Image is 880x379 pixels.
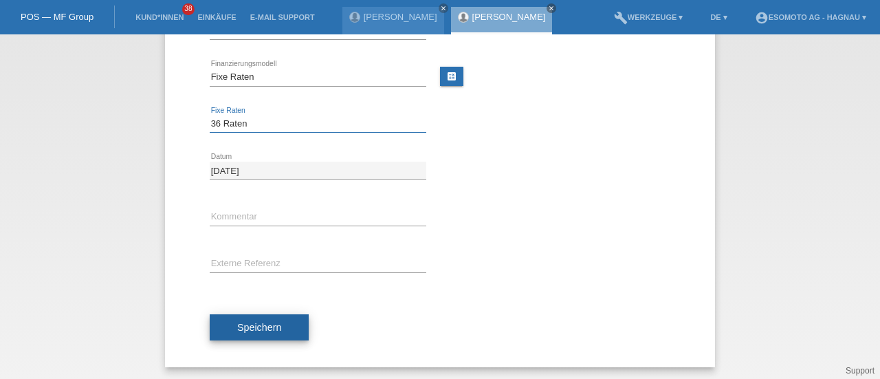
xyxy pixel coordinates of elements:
i: close [440,5,447,12]
i: build [614,11,628,25]
span: 38 [182,3,195,15]
a: buildWerkzeuge ▾ [607,13,690,21]
span: Speichern [237,322,281,333]
a: E-Mail Support [243,13,322,21]
a: [PERSON_NAME] [364,12,437,22]
i: account_circle [755,11,769,25]
a: DE ▾ [703,13,734,21]
a: Kund*innen [129,13,190,21]
i: calculate [446,71,457,82]
a: Support [846,366,874,376]
i: close [548,5,555,12]
a: POS — MF Group [21,12,93,22]
a: calculate [440,67,463,86]
a: close [547,3,556,13]
a: [PERSON_NAME] [472,12,546,22]
a: close [439,3,448,13]
a: Einkäufe [190,13,243,21]
a: account_circleEsomoto AG - Hagnau ▾ [748,13,873,21]
button: Speichern [210,314,309,340]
